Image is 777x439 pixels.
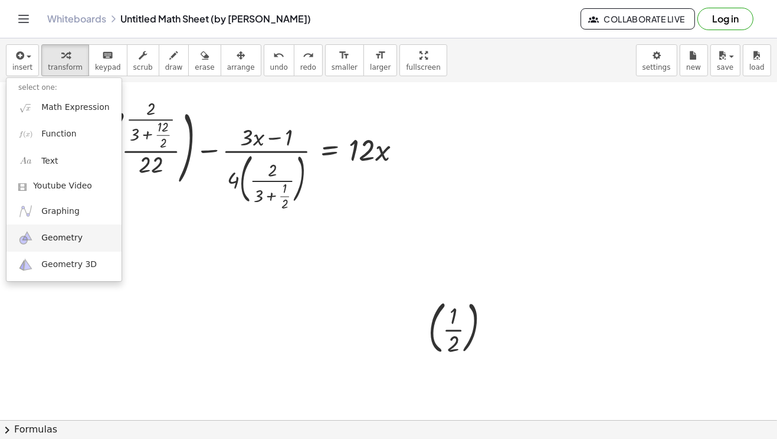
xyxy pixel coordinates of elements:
[221,44,261,76] button: arrange
[18,204,33,219] img: ggb-graphing.svg
[227,63,255,71] span: arrange
[332,63,358,71] span: smaller
[273,48,284,63] i: undo
[41,128,77,140] span: Function
[710,44,740,76] button: save
[18,100,33,115] img: sqrt_x.png
[6,95,122,121] a: Math Expression
[159,44,189,76] button: draw
[300,63,316,71] span: redo
[6,81,122,95] li: select one:
[697,8,753,30] button: Log in
[95,63,121,71] span: keypad
[33,180,92,192] span: Youtube Video
[41,155,58,167] span: Text
[41,259,97,271] span: Geometry 3D
[18,127,33,142] img: f_x.png
[743,44,771,76] button: load
[264,44,294,76] button: undoundo
[303,48,314,63] i: redo
[406,63,440,71] span: fullscreen
[363,44,397,76] button: format_sizelarger
[686,63,701,71] span: new
[88,44,127,76] button: keyboardkeypad
[399,44,447,76] button: fullscreen
[636,44,677,76] button: settings
[370,63,391,71] span: larger
[18,230,33,245] img: ggb-geometry.svg
[47,13,106,25] a: Whiteboards
[270,63,288,71] span: undo
[188,44,221,76] button: erase
[375,48,386,63] i: format_size
[18,154,33,168] img: Aa.png
[680,44,708,76] button: new
[12,63,32,71] span: insert
[6,225,122,251] a: Geometry
[591,14,685,24] span: Collaborate Live
[6,174,122,198] a: Youtube Video
[749,63,765,71] span: load
[41,44,89,76] button: transform
[41,206,80,217] span: Graphing
[6,148,122,174] a: Text
[195,63,214,71] span: erase
[102,48,113,63] i: keyboard
[41,232,83,244] span: Geometry
[6,121,122,148] a: Function
[133,63,153,71] span: scrub
[127,44,159,76] button: scrub
[6,252,122,278] a: Geometry 3D
[339,48,350,63] i: format_size
[41,102,109,113] span: Math Expression
[325,44,364,76] button: format_sizesmaller
[6,44,39,76] button: insert
[294,44,323,76] button: redoredo
[642,63,671,71] span: settings
[717,63,733,71] span: save
[165,63,183,71] span: draw
[48,63,83,71] span: transform
[18,258,33,272] img: ggb-3d.svg
[581,8,695,30] button: Collaborate Live
[6,198,122,225] a: Graphing
[14,9,33,28] button: Toggle navigation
